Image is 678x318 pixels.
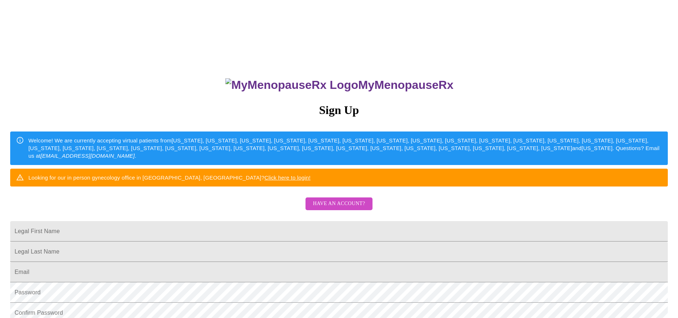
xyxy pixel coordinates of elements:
[40,153,135,159] em: [EMAIL_ADDRESS][DOMAIN_NAME]
[10,103,668,117] h3: Sign Up
[264,174,311,181] a: Click here to login!
[28,171,311,184] div: Looking for our in person gynecology office in [GEOGRAPHIC_DATA], [GEOGRAPHIC_DATA]?
[11,78,668,92] h3: MyMenopauseRx
[304,205,374,212] a: Have an account?
[28,134,662,163] div: Welcome! We are currently accepting virtual patients from [US_STATE], [US_STATE], [US_STATE], [US...
[306,197,372,210] button: Have an account?
[313,199,365,208] span: Have an account?
[225,78,358,92] img: MyMenopauseRx Logo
